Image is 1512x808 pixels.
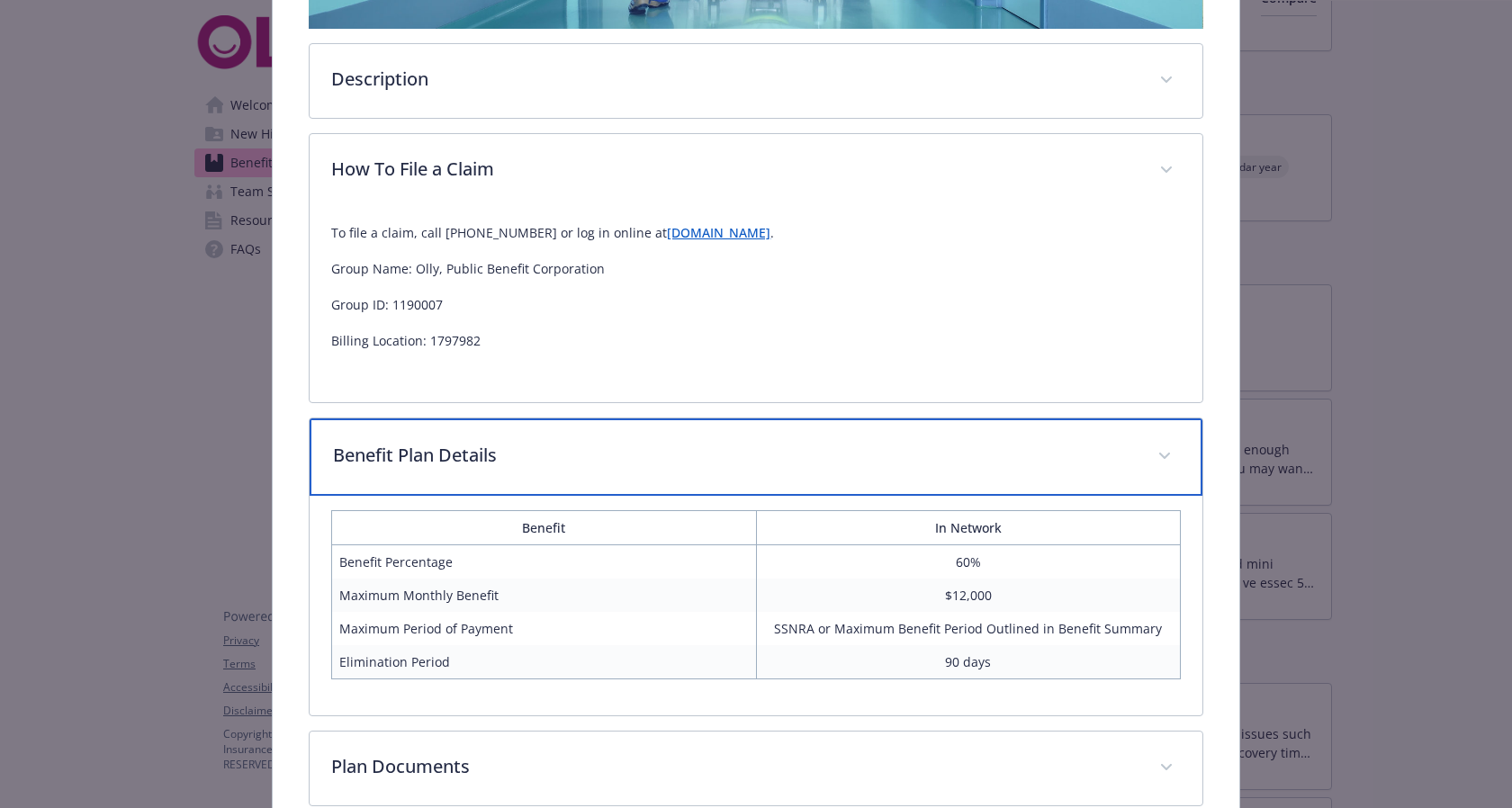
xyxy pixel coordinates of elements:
div: Description [310,44,1201,118]
td: Maximum Monthly Benefit [332,579,756,612]
p: To file a claim, call [PHONE_NUMBER] or log in online at . [331,222,1180,244]
div: Plan Documents [310,732,1201,805]
p: How To File a Claim [331,156,1137,183]
td: SSNRA or Maximum Benefit Period Outlined in Benefit Summary [756,612,1180,645]
p: Billing Location: 1797982 [331,330,1180,352]
p: Group ID: 1190007 [331,294,1180,316]
td: 60% [756,545,1180,579]
td: Benefit Percentage [332,545,756,579]
p: Group Name: Olly, Public Benefit Corporation [331,258,1180,280]
p: Plan Documents [331,753,1137,780]
p: Benefit Plan Details [333,442,1135,469]
th: In Network [756,511,1180,545]
td: 90 days [756,645,1180,679]
div: Benefit Plan Details [310,418,1201,496]
th: Benefit [332,511,756,545]
a: [DOMAIN_NAME] [667,224,770,241]
td: Maximum Period of Payment [332,612,756,645]
div: How To File a Claim [310,134,1201,208]
p: Description [331,66,1137,93]
div: Benefit Plan Details [310,496,1201,715]
td: Elimination Period [332,645,756,679]
td: $12,000 [756,579,1180,612]
div: How To File a Claim [310,208,1201,402]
